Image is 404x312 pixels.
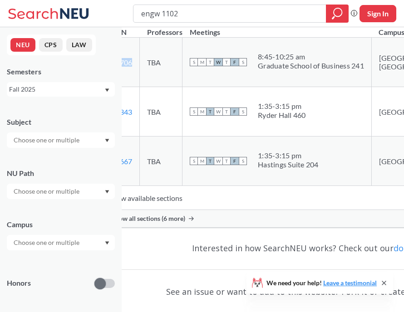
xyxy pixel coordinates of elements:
[105,139,109,142] svg: Dropdown arrow
[105,241,109,245] svg: Dropdown arrow
[258,160,319,169] div: Hastings Suite 204
[7,82,115,97] div: Fall 2025Dropdown arrow
[112,157,132,166] a: 12667
[258,151,319,160] div: 1:35 - 3:15 pm
[198,157,206,165] span: M
[39,38,63,52] button: CPS
[206,107,214,116] span: T
[105,88,109,92] svg: Dropdown arrow
[258,111,306,120] div: Ryder Hall 460
[266,280,377,286] span: We need your help!
[239,58,247,66] span: S
[326,5,349,23] div: magnifying glass
[222,157,231,165] span: T
[222,107,231,116] span: T
[182,18,372,38] th: Meetings
[9,186,85,197] input: Choose one or multiple
[105,190,109,194] svg: Dropdown arrow
[7,184,115,199] div: Dropdown arrow
[140,6,320,21] input: Class, professor, course number, "phrase"
[112,107,132,116] a: 13343
[140,38,182,87] td: TBA
[239,107,247,116] span: S
[198,58,206,66] span: M
[140,136,182,186] td: TBA
[258,61,364,70] div: Graduate School of Business 241
[7,67,115,77] div: Semesters
[7,278,31,288] p: Honors
[9,237,85,248] input: Choose one or multiple
[10,38,35,52] button: NEU
[360,5,396,22] button: Sign In
[9,84,104,94] div: Fall 2025
[7,219,115,229] div: Campus
[258,52,364,61] div: 8:45 - 10:25 am
[112,214,185,223] span: Show all sections (6 more)
[222,58,231,66] span: T
[190,107,198,116] span: S
[214,107,222,116] span: W
[323,279,377,287] a: Leave a testimonial
[140,18,182,38] th: Professors
[206,157,214,165] span: T
[198,107,206,116] span: M
[112,58,132,67] a: 13706
[7,117,115,127] div: Subject
[231,58,239,66] span: F
[66,38,92,52] button: LAW
[231,107,239,116] span: F
[140,87,182,136] td: TBA
[206,58,214,66] span: T
[332,7,343,20] svg: magnifying glass
[239,157,247,165] span: S
[190,157,198,165] span: S
[7,132,115,148] div: Dropdown arrow
[231,157,239,165] span: F
[190,58,198,66] span: S
[258,102,306,111] div: 1:35 - 3:15 pm
[214,58,222,66] span: W
[9,135,85,146] input: Choose one or multiple
[7,235,115,250] div: Dropdown arrow
[7,168,115,178] div: NU Path
[214,157,222,165] span: W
